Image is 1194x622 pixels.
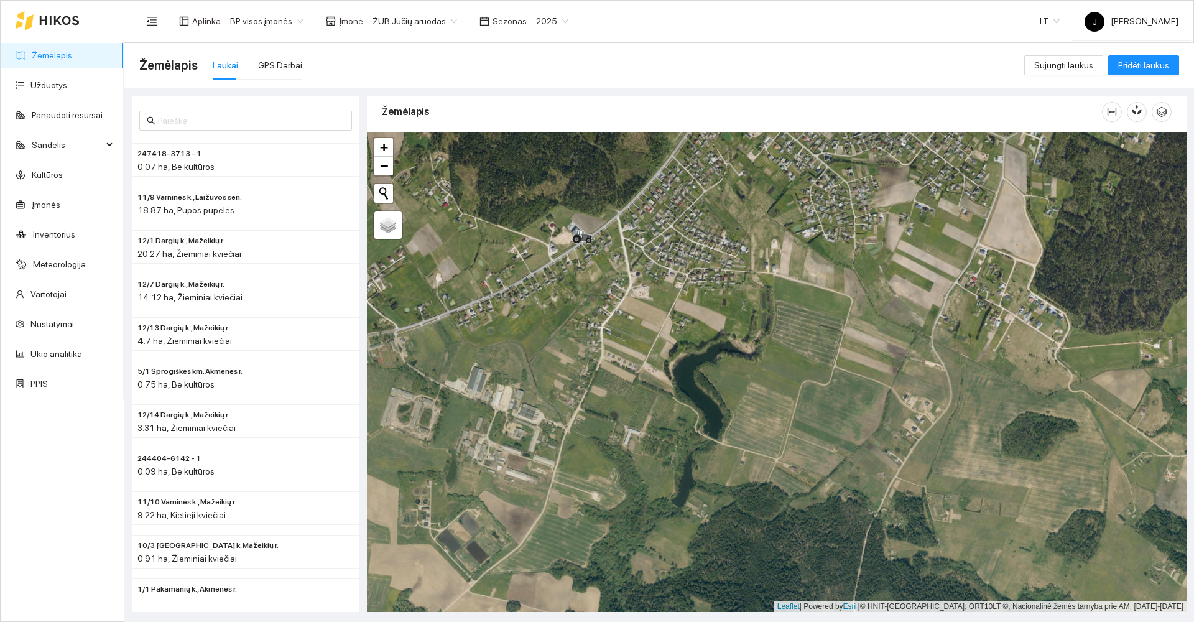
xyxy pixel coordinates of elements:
[32,200,60,210] a: Įmonės
[1085,16,1178,26] span: [PERSON_NAME]
[137,322,229,334] span: 12/13 Dargių k., Mažeikių r.
[137,292,243,302] span: 14.12 ha, Žieminiai kviečiai
[1024,60,1103,70] a: Sujungti laukus
[1093,12,1097,32] span: J
[230,12,303,30] span: BP visos įmonės
[137,192,242,203] span: 11/9 Varninės k., Laižuvos sen.
[536,12,568,30] span: 2025
[32,132,103,157] span: Sandėlis
[30,289,67,299] a: Vartotojai
[137,148,201,160] span: 247418-3713 - 1
[843,602,856,611] a: Esri
[137,423,236,433] span: 3.31 ha, Žieminiai kviečiai
[30,319,74,329] a: Nustatymai
[137,249,241,259] span: 20.27 ha, Žieminiai kviečiai
[139,9,164,34] button: menu-fold
[137,583,237,595] span: 1/1 Pakamanių k., Akmenės r.
[1108,60,1179,70] a: Pridėti laukus
[137,554,237,564] span: 0.91 ha, Žieminiai kviečiai
[33,259,86,269] a: Meteorologija
[192,14,223,28] span: Aplinka :
[777,602,800,611] a: Leaflet
[382,94,1102,129] div: Žemėlapis
[137,453,201,465] span: 244404-6142 - 1
[147,116,155,125] span: search
[774,601,1187,612] div: | Powered by © HNIT-[GEOGRAPHIC_DATA]; ORT10LT ©, Nacionalinė žemės tarnyba prie AM, [DATE]-[DATE]
[493,14,529,28] span: Sezonas :
[32,50,72,60] a: Žemėlapis
[1040,12,1060,30] span: LT
[374,138,393,157] a: Zoom in
[339,14,365,28] span: Įmonė :
[32,170,63,180] a: Kultūros
[137,279,224,290] span: 12/7 Dargių k., Mažeikių r.
[158,114,345,128] input: Paieška
[1034,58,1093,72] span: Sujungti laukus
[30,379,48,389] a: PPIS
[137,409,229,421] span: 12/14 Dargių k., Mažeikių r.
[137,379,215,389] span: 0.75 ha, Be kultūros
[1118,58,1169,72] span: Pridėti laukus
[858,602,860,611] span: |
[179,16,189,26] span: layout
[137,366,243,378] span: 5/1 Sprogiškės km. Akmenės r.
[146,16,157,27] span: menu-fold
[30,80,67,90] a: Užduotys
[374,157,393,175] a: Zoom out
[137,235,224,247] span: 12/1 Dargių k., Mažeikių r.
[380,139,388,155] span: +
[137,540,279,552] span: 10/3 Kalniškių k. Mažeikių r.
[1108,55,1179,75] button: Pridėti laukus
[380,158,388,174] span: −
[374,184,393,203] button: Initiate a new search
[374,211,402,239] a: Layers
[137,336,232,346] span: 4.7 ha, Žieminiai kviečiai
[213,58,238,72] div: Laukai
[1102,102,1122,122] button: column-width
[1024,55,1103,75] button: Sujungti laukus
[30,349,82,359] a: Ūkio analitika
[139,55,198,75] span: Žemėlapis
[137,496,236,508] span: 11/10 Varninės k., Mažeikių r.
[137,466,215,476] span: 0.09 ha, Be kultūros
[1103,107,1121,117] span: column-width
[137,510,226,520] span: 9.22 ha, Kietieji kviečiai
[373,12,457,30] span: ŽŪB Jučių aruodas
[32,110,103,120] a: Panaudoti resursai
[258,58,302,72] div: GPS Darbai
[137,162,215,172] span: 0.07 ha, Be kultūros
[137,205,234,215] span: 18.87 ha, Pupos pupelės
[479,16,489,26] span: calendar
[33,230,75,239] a: Inventorius
[326,16,336,26] span: shop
